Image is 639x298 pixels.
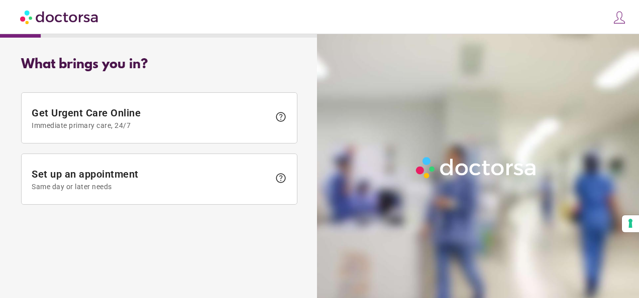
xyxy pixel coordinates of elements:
[412,154,540,182] img: Logo-Doctorsa-trans-White-partial-flat.png
[32,183,270,191] span: Same day or later needs
[32,107,270,129] span: Get Urgent Care Online
[32,121,270,129] span: Immediate primary care, 24/7
[32,168,270,191] span: Set up an appointment
[275,111,287,123] span: help
[275,172,287,184] span: help
[622,215,639,232] button: Your consent preferences for tracking technologies
[21,57,297,72] div: What brings you in?
[612,11,626,25] img: icons8-customer-100.png
[20,6,99,28] img: Doctorsa.com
